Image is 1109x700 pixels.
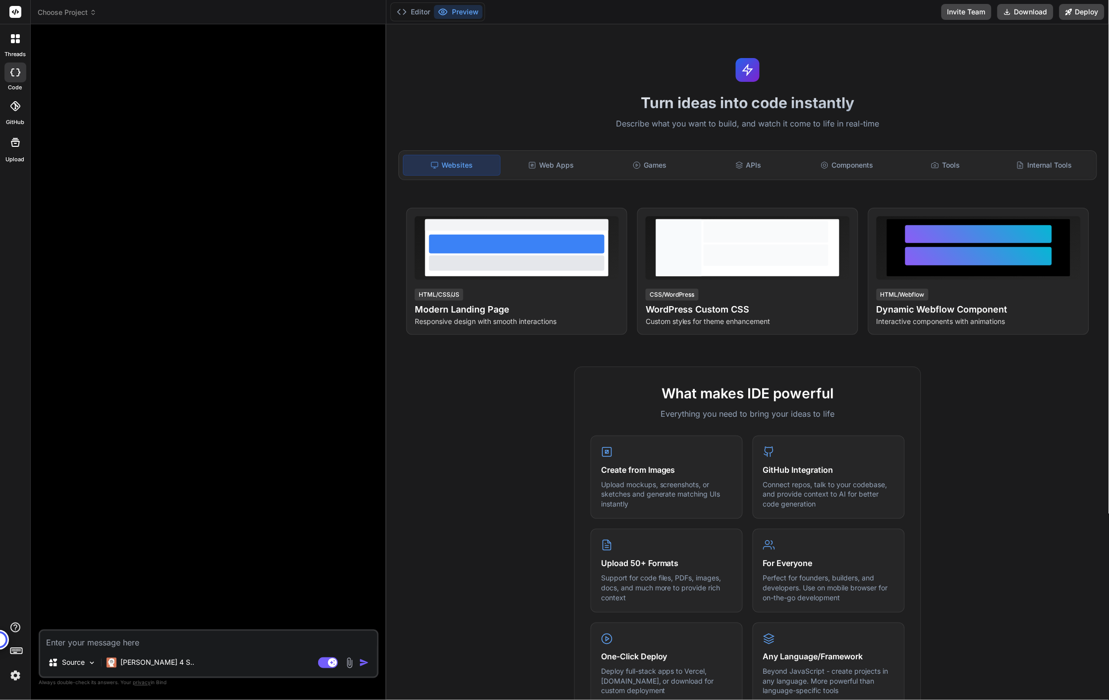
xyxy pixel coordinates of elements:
[700,155,796,176] div: APIs
[646,303,850,317] h4: WordPress Custom CSS
[4,50,26,59] label: threads
[7,667,24,684] img: settings
[763,667,894,696] p: Beyond JavaScript - create projects in any language. More powerful than language-specific tools
[591,408,905,420] p: Everything you need to bring your ideas to life
[39,678,379,688] p: Always double-check its answers. Your in Bind
[601,464,732,476] h4: Create from Images
[392,118,1103,130] p: Describe what you want to build, and watch it come to life in real-time
[403,155,500,176] div: Websites
[62,658,85,668] p: Source
[6,155,25,164] label: Upload
[646,317,850,326] p: Custom styles for theme enhancement
[601,667,732,696] p: Deploy full-stack apps to Vercel, [DOMAIN_NAME], or download for custom deployment
[897,155,994,176] div: Tools
[502,155,599,176] div: Web Apps
[763,573,894,602] p: Perfect for founders, builders, and developers. Use on mobile browser for on-the-go development
[763,464,894,476] h4: GitHub Integration
[996,155,1093,176] div: Internal Tools
[998,4,1054,20] button: Download
[393,5,434,19] button: Editor
[38,7,97,17] span: Choose Project
[601,557,732,569] h4: Upload 50+ Formats
[133,680,151,686] span: privacy
[601,480,732,509] p: Upload mockups, screenshots, or sketches and generate matching UIs instantly
[799,155,895,176] div: Components
[601,573,732,602] p: Support for code files, PDFs, images, docs, and much more to provide rich context
[763,480,894,509] p: Connect repos, talk to your codebase, and provide context to AI for better code generation
[646,289,699,301] div: CSS/WordPress
[601,651,732,663] h4: One-Click Deploy
[392,94,1103,112] h1: Turn ideas into code instantly
[591,383,905,404] h2: What makes IDE powerful
[942,4,992,20] button: Invite Team
[763,651,894,663] h4: Any Language/Framework
[107,658,116,668] img: Claude 4 Sonnet
[601,155,698,176] div: Games
[359,658,369,668] img: icon
[415,303,619,317] h4: Modern Landing Page
[88,659,96,667] img: Pick Models
[434,5,483,19] button: Preview
[6,118,24,127] label: GitHub
[8,83,22,92] label: code
[120,658,194,668] p: [PERSON_NAME] 4 S..
[877,303,1081,317] h4: Dynamic Webflow Component
[415,289,463,301] div: HTML/CSS/JS
[877,317,1081,326] p: Interactive components with animations
[344,657,355,669] img: attachment
[763,557,894,569] h4: For Everyone
[877,289,929,301] div: HTML/Webflow
[415,317,619,326] p: Responsive design with smooth interactions
[1059,4,1105,20] button: Deploy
